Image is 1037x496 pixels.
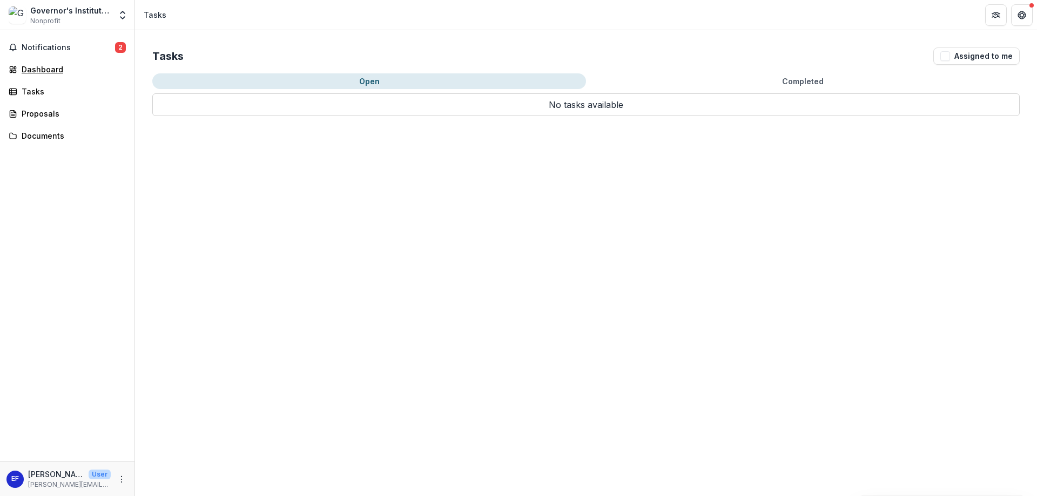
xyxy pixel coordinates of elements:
button: Partners [985,4,1007,26]
a: Proposals [4,105,130,123]
button: Get Help [1011,4,1033,26]
span: Nonprofit [30,16,60,26]
h2: Tasks [152,50,184,63]
p: [PERSON_NAME] [28,468,84,480]
div: Documents [22,130,122,141]
button: Notifications2 [4,39,130,56]
button: Assigned to me [933,47,1020,65]
a: Dashboard [4,60,130,78]
p: No tasks available [152,93,1020,116]
nav: breadcrumb [139,7,171,23]
p: User [89,470,111,479]
div: Proposals [22,108,122,119]
div: Tasks [22,86,122,97]
a: Documents [4,127,130,145]
button: Open [152,73,586,89]
span: 2 [115,42,126,53]
div: Dashboard [22,64,122,75]
button: Completed [586,73,1020,89]
a: Tasks [4,83,130,100]
button: Open entity switcher [115,4,130,26]
span: Notifications [22,43,115,52]
img: Governor's Institutes of Vermont [9,6,26,24]
p: [PERSON_NAME][EMAIL_ADDRESS][DOMAIN_NAME] [28,480,111,490]
button: More [115,473,128,486]
div: Governor's Institutes of [US_STATE] [30,5,111,16]
div: Tasks [144,9,166,21]
div: Elizabeth Frascoia [11,475,19,483]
